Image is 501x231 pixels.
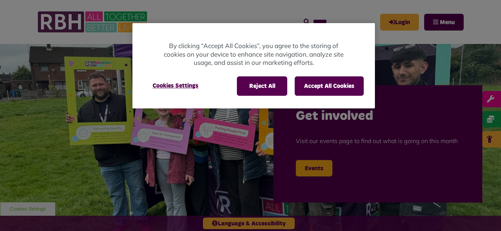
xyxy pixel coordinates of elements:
p: By clicking “Accept All Cookies”, you agree to the storing of cookies on your device to enhance s... [162,42,345,67]
button: Reject All [237,76,287,96]
button: Accept All Cookies [295,76,364,96]
div: Cookie banner [132,23,375,108]
button: Cookies Settings [144,76,207,95]
div: Privacy [132,23,375,108]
